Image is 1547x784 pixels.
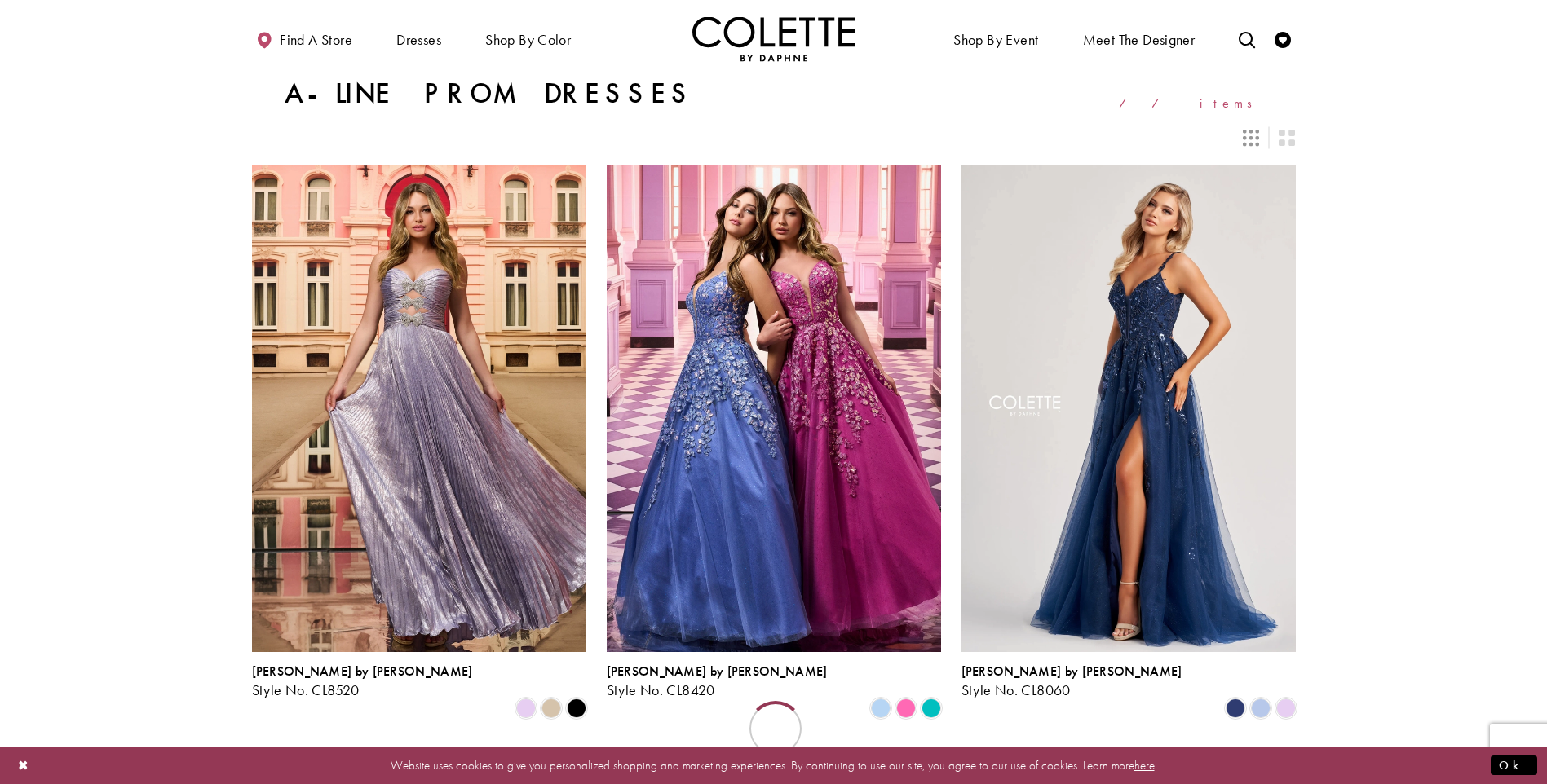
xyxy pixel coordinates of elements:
a: Meet the designer [1079,16,1200,61]
a: Find a store [252,16,356,61]
i: Bluebell [1251,698,1271,718]
i: Pink [896,698,916,718]
div: Layout Controls [242,120,1306,156]
h1: A-Line Prom Dresses [285,77,694,110]
i: Jade [922,698,941,718]
div: Colette by Daphne Style No. CL8060 [961,664,1182,698]
i: Lilac [1276,698,1296,718]
span: [PERSON_NAME] by [PERSON_NAME] [961,663,1182,680]
i: Lilac [516,698,536,718]
span: Meet the designer [1083,32,1196,48]
a: Visit Home Page [692,16,855,61]
div: Colette by Daphne Style No. CL8520 [252,664,473,698]
span: Shop By Event [949,16,1042,61]
i: Navy Blue [1226,698,1245,718]
span: Dresses [396,32,441,48]
a: here [1134,756,1155,773]
span: Style No. CL8060 [961,680,1071,699]
span: Find a store [280,32,352,48]
span: Switch layout to 3 columns [1243,130,1259,146]
p: Website uses cookies to give you personalized shopping and marketing experiences. By continuing t... [117,754,1430,776]
span: Style No. CL8520 [252,680,360,699]
button: Submit Dialog [1491,755,1537,775]
span: 77 items [1119,96,1263,110]
i: Black [567,698,586,718]
span: Style No. CL8420 [607,680,715,699]
img: Colette by Daphne [692,16,855,61]
a: Toggle search [1235,16,1259,61]
a: Visit Colette by Daphne Style No. CL8060 Page [961,165,1296,651]
span: Dresses [392,16,445,61]
span: Shop by color [481,16,575,61]
span: [PERSON_NAME] by [PERSON_NAME] [252,663,473,680]
button: Close Dialog [10,751,38,779]
span: Switch layout to 2 columns [1279,130,1295,146]
span: [PERSON_NAME] by [PERSON_NAME] [607,663,828,680]
span: Shop By Event [953,32,1038,48]
span: Shop by color [485,32,571,48]
i: Periwinkle [871,698,891,718]
a: Visit Colette by Daphne Style No. CL8520 Page [252,165,586,651]
div: Colette by Daphne Style No. CL8420 [607,664,828,698]
a: Visit Colette by Daphne Style No. CL8420 Page [607,165,941,651]
i: Gold Dust [541,698,561,718]
a: Check Wishlist [1271,16,1295,61]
